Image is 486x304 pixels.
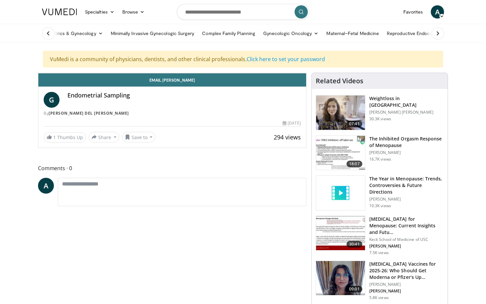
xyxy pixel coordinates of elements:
[369,295,389,300] p: 5.8K views
[316,77,363,85] h4: Related Videos
[118,5,149,19] a: Browse
[431,5,444,19] a: A
[369,216,444,236] h3: [MEDICAL_DATA] for Menopause: Current Insights and Futu…
[346,286,362,292] span: 09:01
[369,116,391,122] p: 30.3K views
[369,288,444,294] p: [PERSON_NAME]
[247,56,325,63] a: Click here to set your password
[369,261,444,281] h3: [MEDICAL_DATA] Vaccines for 2025-26: Who Should Get Moderna or Pfizer’s Up…
[49,110,129,116] a: [PERSON_NAME] Del [PERSON_NAME]
[316,95,365,130] img: 9983fed1-7565-45be-8934-aef1103ce6e2.150x105_q85_crop-smart_upscale.jpg
[369,244,444,249] p: [PERSON_NAME]
[44,132,86,142] a: 1 Thumbs Up
[198,27,259,40] a: Complex Family Planning
[399,5,427,19] a: Favorites
[369,197,444,202] p: [PERSON_NAME]
[316,176,365,210] img: video_placeholder_short.svg
[369,95,444,108] h3: Weightloss in [GEOGRAPHIC_DATA]
[369,135,444,149] h3: The Inhibited Orgasm Response of Menopause
[316,95,444,130] a: 07:41 Weightloss in [GEOGRAPHIC_DATA] [PERSON_NAME] [PERSON_NAME] 30.3K views
[369,203,391,209] p: 10.3K views
[67,92,301,99] h4: Endometrial Sampling
[316,216,444,255] a: 30:41 [MEDICAL_DATA] for Menopause: Current Insights and Futu… Keck School of Medicine of USC [PE...
[369,237,444,242] p: Keck School of Medicine of USC
[259,27,322,40] a: Gynecologic Oncology
[44,110,301,116] div: By
[81,5,118,19] a: Specialties
[38,27,107,40] a: Obstetrics & Gynecology
[346,121,362,127] span: 07:41
[44,92,60,108] a: G
[38,178,54,194] a: A
[283,120,301,126] div: [DATE]
[322,27,383,40] a: Maternal–Fetal Medicine
[369,250,389,255] p: 7.5K views
[369,175,444,195] h3: The Year in Menopause: Trends, Controversies & Future Directions
[89,132,119,142] button: Share
[316,136,365,170] img: 283c0f17-5e2d-42ba-a87c-168d447cdba4.150x105_q85_crop-smart_upscale.jpg
[369,157,391,162] p: 16.7K views
[316,175,444,210] a: The Year in Menopause: Trends, Controversies & Future Directions [PERSON_NAME] 10.3K views
[38,164,306,172] span: Comments 0
[177,4,309,20] input: Search topics, interventions
[53,134,56,140] span: 1
[274,133,301,141] span: 294 views
[43,51,443,67] div: VuMedi is a community of physicians, dentists, and other clinical professionals.
[38,73,306,87] a: Email [PERSON_NAME]
[316,216,365,250] img: 47271b8a-94f4-49c8-b914-2a3d3af03a9e.150x105_q85_crop-smart_upscale.jpg
[107,27,198,40] a: Minimally Invasive Gynecologic Surgery
[42,9,77,15] img: VuMedi Logo
[346,241,362,247] span: 30:41
[369,282,444,287] p: [PERSON_NAME]
[316,135,444,171] a: 18:07 The Inhibited Orgasm Response of Menopause [PERSON_NAME] 16.7K views
[316,261,444,300] a: 09:01 [MEDICAL_DATA] Vaccines for 2025-26: Who Should Get Moderna or Pfizer’s Up… [PERSON_NAME] [...
[122,132,156,142] button: Save to
[346,161,362,167] span: 18:07
[369,150,444,155] p: [PERSON_NAME]
[369,110,444,115] p: [PERSON_NAME] [PERSON_NAME]
[316,261,365,295] img: 4e370bb1-17f0-4657-a42f-9b995da70d2f.png.150x105_q85_crop-smart_upscale.png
